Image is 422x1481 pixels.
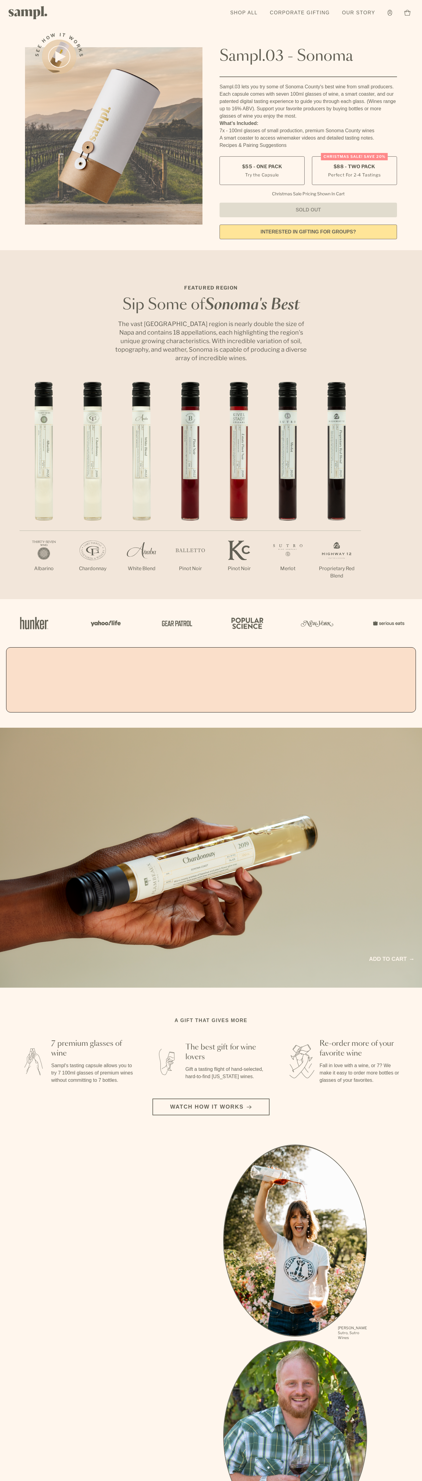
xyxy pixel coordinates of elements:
h1: Sampl.03 - Sonoma [220,47,397,66]
a: Add to cart [369,955,413,963]
div: Sampl.03 lets you try some of Sonoma County's best wine from small producers. Each capsule comes ... [220,83,397,120]
h2: Sip Some of [113,298,309,312]
img: Sampl logo [9,6,48,19]
a: interested in gifting for groups? [220,225,397,239]
a: Our Story [339,6,378,20]
button: See how it works [42,40,76,74]
p: White Blend [117,565,166,572]
a: Shop All [227,6,261,20]
p: Gift a tasting flight of hand-selected, hard-to-find [US_STATE] wines. [185,1066,268,1080]
h2: A gift that gives more [175,1017,248,1024]
small: Perfect For 2-4 Tastings [328,172,381,178]
h3: Re-order more of your favorite wine [320,1039,402,1058]
li: 7x - 100ml glasses of small production, premium Sonoma County wines [220,127,397,134]
span: $55 - One Pack [242,163,282,170]
p: Chardonnay [68,565,117,572]
button: Watch how it works [152,1099,270,1115]
p: [PERSON_NAME] Sutro, Sutro Wines [338,1326,367,1340]
button: Sold Out [220,203,397,217]
img: Artboard_3_0b291449-6e8c-4d07-b2c2-3f3601a19cd1_x450.png [299,610,335,636]
li: Recipes & Pairing Suggestions [220,142,397,149]
h3: 7 premium glasses of wine [51,1039,134,1058]
p: Fall in love with a wine, or 7? We make it easy to order more bottles or glasses of your favorites. [320,1062,402,1084]
em: Sonoma's Best [205,298,300,312]
h3: The best gift for wine lovers [185,1042,268,1062]
span: $88 - Two Pack [334,163,375,170]
p: Merlot [263,565,312,572]
img: Artboard_5_7fdae55a-36fd-43f7-8bfd-f74a06a2878e_x450.png [157,610,194,636]
img: Artboard_7_5b34974b-f019-449e-91fb-745f8d0877ee_x450.png [370,610,406,636]
li: Christmas Sale Pricing Shown In Cart [269,191,348,197]
p: Pinot Noir [215,565,263,572]
li: A smart coaster to access winemaker videos and detailed tasting notes. [220,134,397,142]
p: Albarino [20,565,68,572]
p: Pinot Noir [166,565,215,572]
img: Artboard_1_c8cd28af-0030-4af1-819c-248e302c7f06_x450.png [16,610,52,636]
strong: What’s Included: [220,121,258,126]
p: Sampl's tasting capsule allows you to try 7 100ml glasses of premium wines without committing to ... [51,1062,134,1084]
a: Corporate Gifting [267,6,333,20]
p: Featured Region [113,284,309,292]
img: Sampl.03 - Sonoma [25,47,202,225]
img: Artboard_4_28b4d326-c26e-48f9-9c80-911f17d6414e_x450.png [228,610,265,636]
p: The vast [GEOGRAPHIC_DATA] region is nearly double the size of Napa and contains 18 appellations,... [113,320,309,362]
p: Proprietary Red Blend [312,565,361,580]
img: Artboard_6_04f9a106-072f-468a-bdd7-f11783b05722_x450.png [87,610,123,636]
small: Try the Capsule [245,172,279,178]
div: Christmas SALE! Save 20% [321,153,388,160]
